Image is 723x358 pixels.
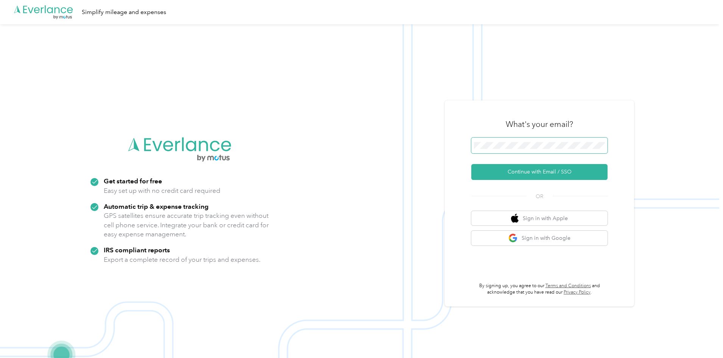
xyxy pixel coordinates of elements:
[104,246,170,254] strong: IRS compliant reports
[104,177,162,185] strong: Get started for free
[564,289,591,295] a: Privacy Policy
[545,283,591,289] a: Terms and Conditions
[104,211,269,239] p: GPS satellites ensure accurate trip tracking even without cell phone service. Integrate your bank...
[104,186,220,195] p: Easy set up with no credit card required
[471,211,608,226] button: apple logoSign in with Apple
[104,255,260,264] p: Export a complete record of your trips and expenses.
[471,231,608,245] button: google logoSign in with Google
[471,283,608,296] p: By signing up, you agree to our and acknowledge that you have read our .
[506,119,573,130] h3: What's your email?
[104,202,209,210] strong: Automatic trip & expense tracking
[508,233,518,243] img: google logo
[526,192,553,200] span: OR
[82,8,166,17] div: Simplify mileage and expenses
[511,214,519,223] img: apple logo
[471,164,608,180] button: Continue with Email / SSO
